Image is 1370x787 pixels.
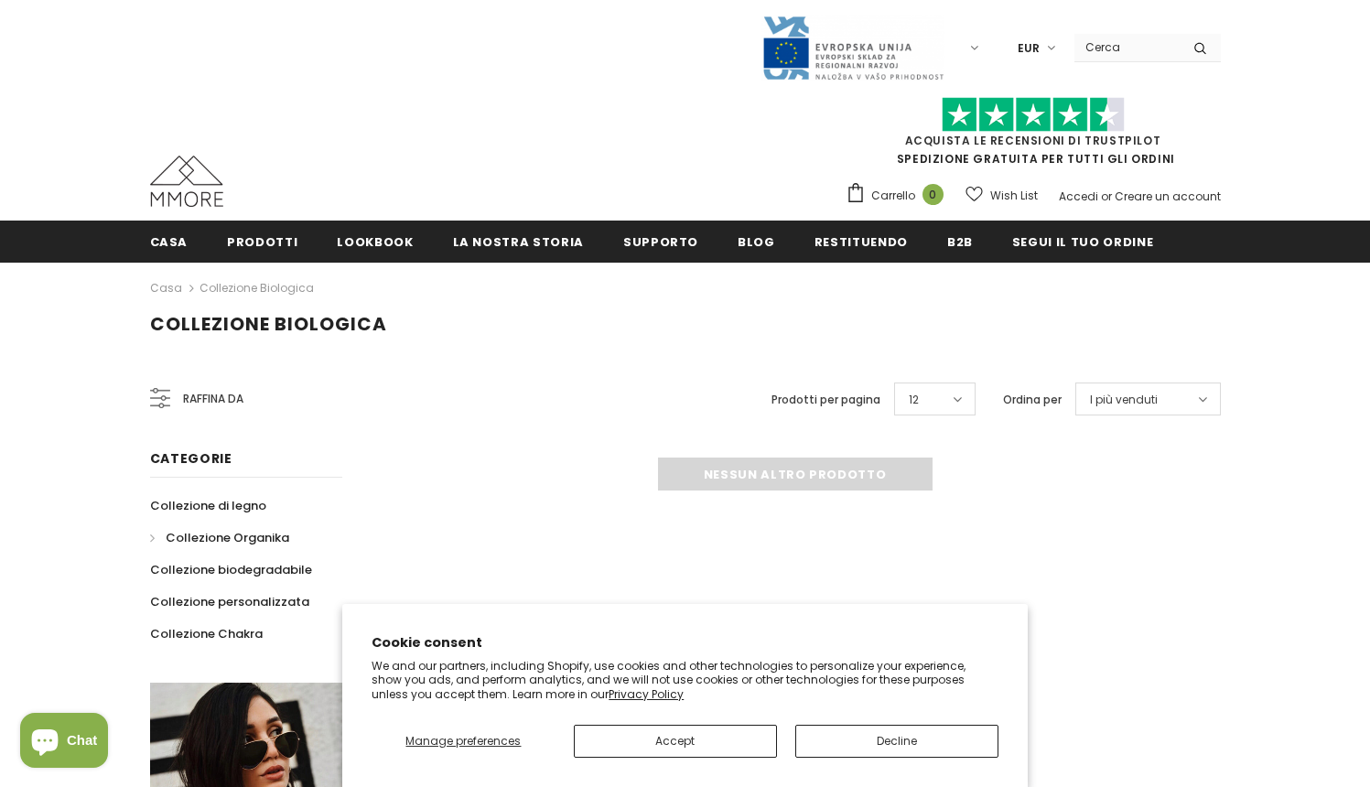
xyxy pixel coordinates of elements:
a: Casa [150,277,182,299]
span: Collezione Chakra [150,625,263,642]
a: Creare un account [1115,189,1221,204]
a: Wish List [965,179,1038,211]
span: Collezione personalizzata [150,593,309,610]
span: I più venduti [1090,391,1158,409]
a: Casa [150,221,189,262]
a: Collezione biologica [200,280,314,296]
img: Casi MMORE [150,156,223,207]
a: Segui il tuo ordine [1012,221,1153,262]
a: B2B [947,221,973,262]
span: Manage preferences [405,733,521,749]
button: Manage preferences [372,725,555,758]
span: Raffina da [183,389,243,409]
span: Prodotti [227,233,297,251]
span: Collezione biodegradabile [150,561,312,578]
img: Javni Razpis [761,15,944,81]
a: Carrello 0 [846,182,953,210]
span: Carrello [871,187,915,205]
button: Accept [574,725,777,758]
a: Collezione Organika [150,522,289,554]
a: Lookbook [337,221,413,262]
inbox-online-store-chat: Shopify online store chat [15,713,113,772]
a: Javni Razpis [761,39,944,55]
span: or [1101,189,1112,204]
h2: Cookie consent [372,633,998,652]
span: supporto [623,233,698,251]
span: 12 [909,391,919,409]
span: Segui il tuo ordine [1012,233,1153,251]
a: Privacy Policy [609,686,684,702]
button: Decline [795,725,998,758]
a: Collezione personalizzata [150,586,309,618]
a: Acquista le recensioni di TrustPilot [905,133,1161,148]
span: Casa [150,233,189,251]
label: Ordina per [1003,391,1062,409]
a: Collezione biodegradabile [150,554,312,586]
span: SPEDIZIONE GRATUITA PER TUTTI GLI ORDINI [846,105,1221,167]
span: 0 [922,184,944,205]
a: Prodotti [227,221,297,262]
span: Lookbook [337,233,413,251]
a: Restituendo [814,221,908,262]
a: Collezione di legno [150,490,266,522]
span: Blog [738,233,775,251]
span: Collezione Organika [166,529,289,546]
a: supporto [623,221,698,262]
span: EUR [1018,39,1040,58]
a: Accedi [1059,189,1098,204]
p: We and our partners, including Shopify, use cookies and other technologies to personalize your ex... [372,659,998,702]
a: La nostra storia [453,221,584,262]
label: Prodotti per pagina [771,391,880,409]
span: Restituendo [814,233,908,251]
a: Collezione Chakra [150,618,263,650]
span: La nostra storia [453,233,584,251]
span: Categorie [150,449,232,468]
span: B2B [947,233,973,251]
span: Collezione di legno [150,497,266,514]
input: Search Site [1074,34,1180,60]
span: Wish List [990,187,1038,205]
a: Blog [738,221,775,262]
img: Fidati di Pilot Stars [942,97,1125,133]
span: Collezione biologica [150,311,387,337]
